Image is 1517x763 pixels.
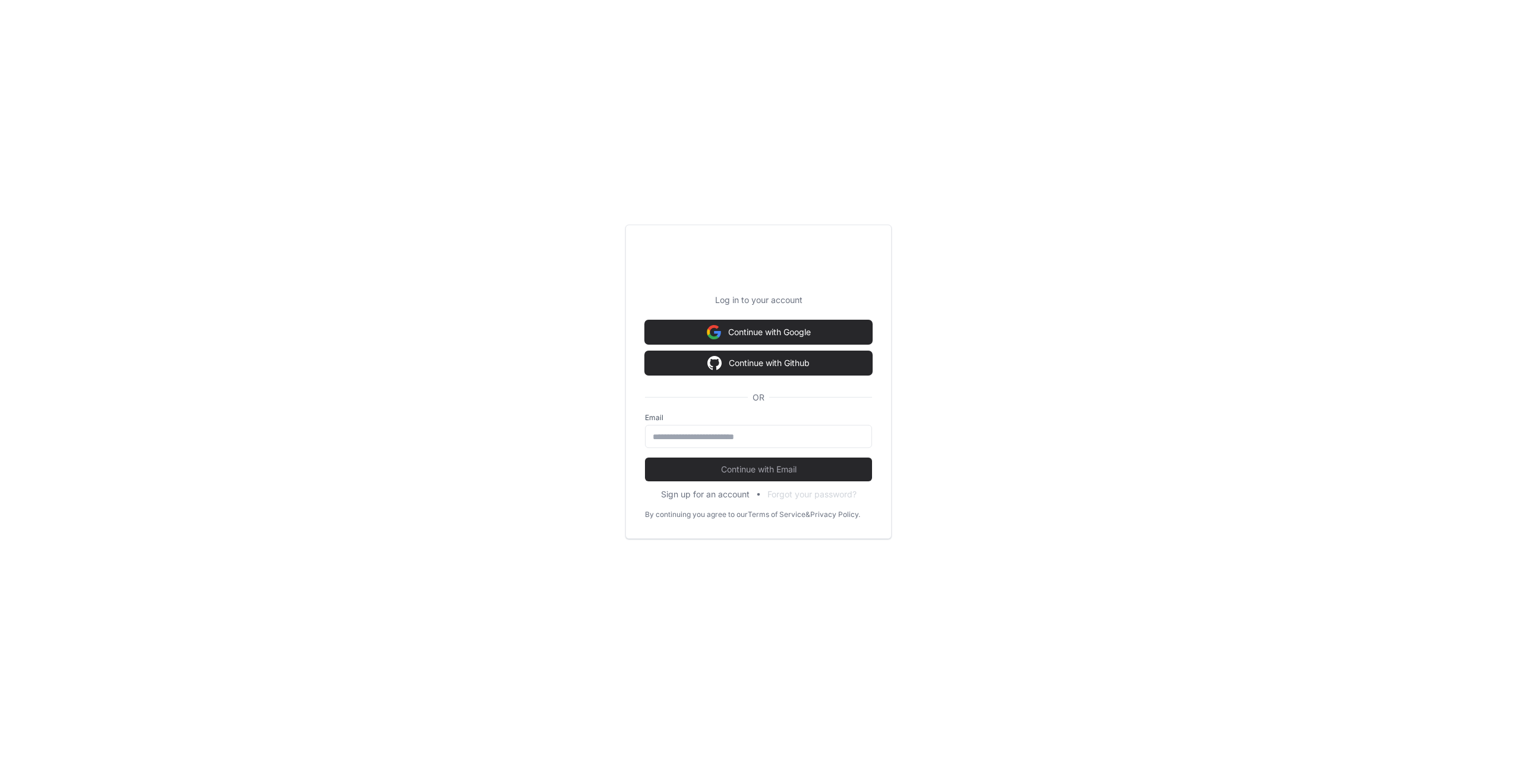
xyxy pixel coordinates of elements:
[661,488,750,500] button: Sign up for an account
[645,294,872,306] p: Log in to your account
[748,392,769,403] span: OR
[645,351,872,375] button: Continue with Github
[748,510,805,519] a: Terms of Service
[805,510,810,519] div: &
[707,320,721,344] img: Sign in with google
[645,464,872,475] span: Continue with Email
[645,510,748,519] div: By continuing you agree to our
[645,320,872,344] button: Continue with Google
[707,351,722,375] img: Sign in with google
[810,510,860,519] a: Privacy Policy.
[767,488,857,500] button: Forgot your password?
[645,413,872,423] label: Email
[645,458,872,481] button: Continue with Email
